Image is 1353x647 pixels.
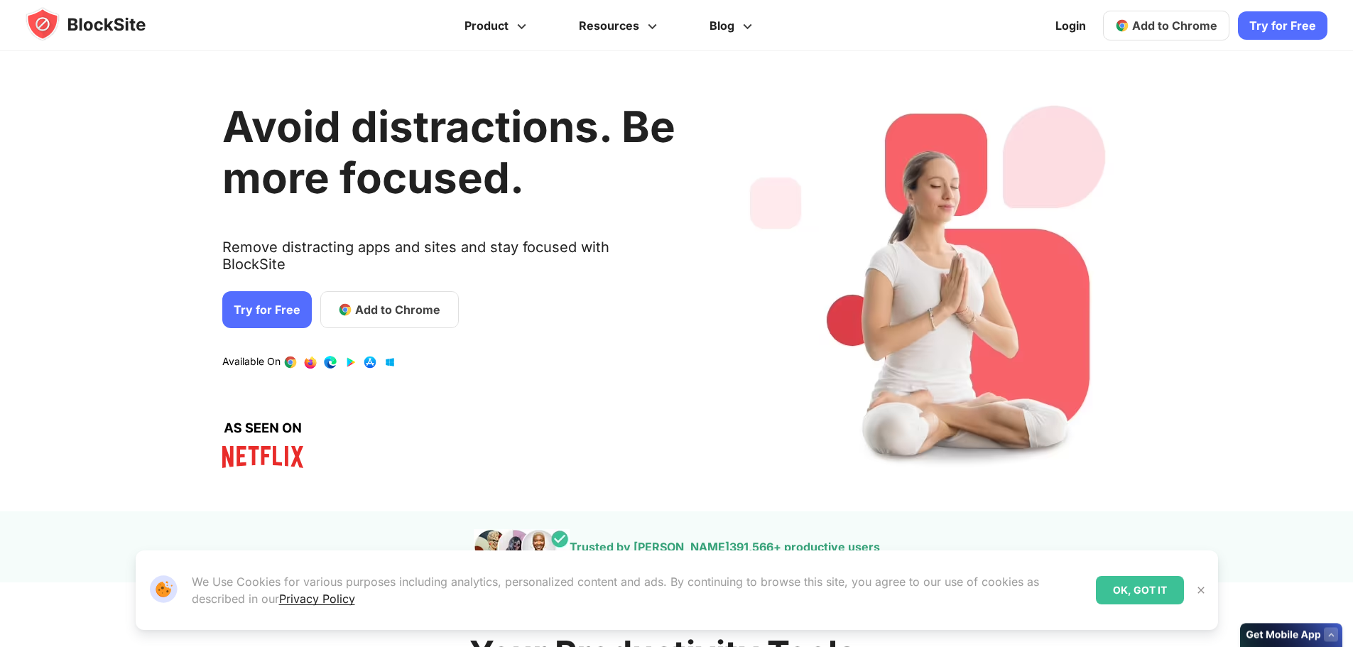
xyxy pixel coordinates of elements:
h1: Avoid distractions. Be more focused. [222,101,675,203]
text: Available On [222,355,281,369]
img: blocksite-icon.5d769676.svg [26,7,173,41]
a: Login [1047,9,1094,43]
img: pepole images [474,529,570,565]
text: Remove distracting apps and sites and stay focused with BlockSite [222,239,675,284]
a: Add to Chrome [320,291,459,328]
a: Add to Chrome [1103,11,1229,40]
button: Close [1192,581,1210,599]
a: Privacy Policy [279,592,355,606]
img: Close [1195,585,1207,596]
p: We Use Cookies for various purposes including analytics, personalized content and ads. By continu... [192,573,1085,607]
a: Try for Free [222,291,312,328]
span: Add to Chrome [355,301,440,318]
img: chrome-icon.svg [1115,18,1129,33]
a: Try for Free [1238,11,1327,40]
div: OK, GOT IT [1096,576,1184,604]
span: Add to Chrome [1132,18,1217,33]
